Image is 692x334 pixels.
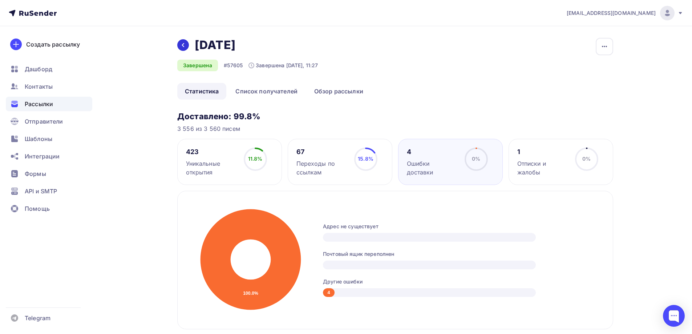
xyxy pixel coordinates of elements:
[6,132,92,146] a: Шаблоны
[25,100,53,108] span: Рассылки
[472,156,480,162] span: 0%
[224,62,243,69] div: #57605
[567,6,683,20] a: [EMAIL_ADDRESS][DOMAIN_NAME]
[186,159,237,177] div: Уникальные открытия
[296,159,348,177] div: Переходы по ссылкам
[177,111,613,121] h3: Доставлено: 99.8%
[323,223,598,230] div: Адрес не существует
[6,114,92,129] a: Отправители
[25,204,50,213] span: Помощь
[25,152,60,161] span: Интеграции
[358,156,373,162] span: 15.8%
[6,79,92,94] a: Контакты
[177,60,218,71] div: Завершена
[186,148,237,156] div: 423
[25,65,52,73] span: Дашборд
[407,148,458,156] div: 4
[323,278,598,285] div: Другие ошибки
[6,97,92,111] a: Рассылки
[248,62,318,69] div: Завершена [DATE], 11:27
[517,159,568,177] div: Отписки и жалобы
[195,38,235,52] h2: [DATE]
[25,82,53,91] span: Контакты
[307,83,371,100] a: Обзор рассылки
[25,169,46,178] span: Формы
[582,156,591,162] span: 0%
[6,166,92,181] a: Формы
[6,62,92,76] a: Дашборд
[25,117,63,126] span: Отправители
[323,288,335,297] div: 4
[177,83,226,100] a: Статистика
[177,124,613,133] div: 3 556 из 3 560 писем
[296,148,348,156] div: 67
[323,250,598,258] div: Почтовый ящик переполнен
[25,314,50,322] span: Telegram
[567,9,656,17] span: [EMAIL_ADDRESS][DOMAIN_NAME]
[407,159,458,177] div: Ошибки доставки
[25,134,52,143] span: Шаблоны
[25,187,57,196] span: API и SMTP
[26,40,80,49] div: Создать рассылку
[517,148,568,156] div: 1
[248,156,263,162] span: 11.8%
[228,83,305,100] a: Список получателей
